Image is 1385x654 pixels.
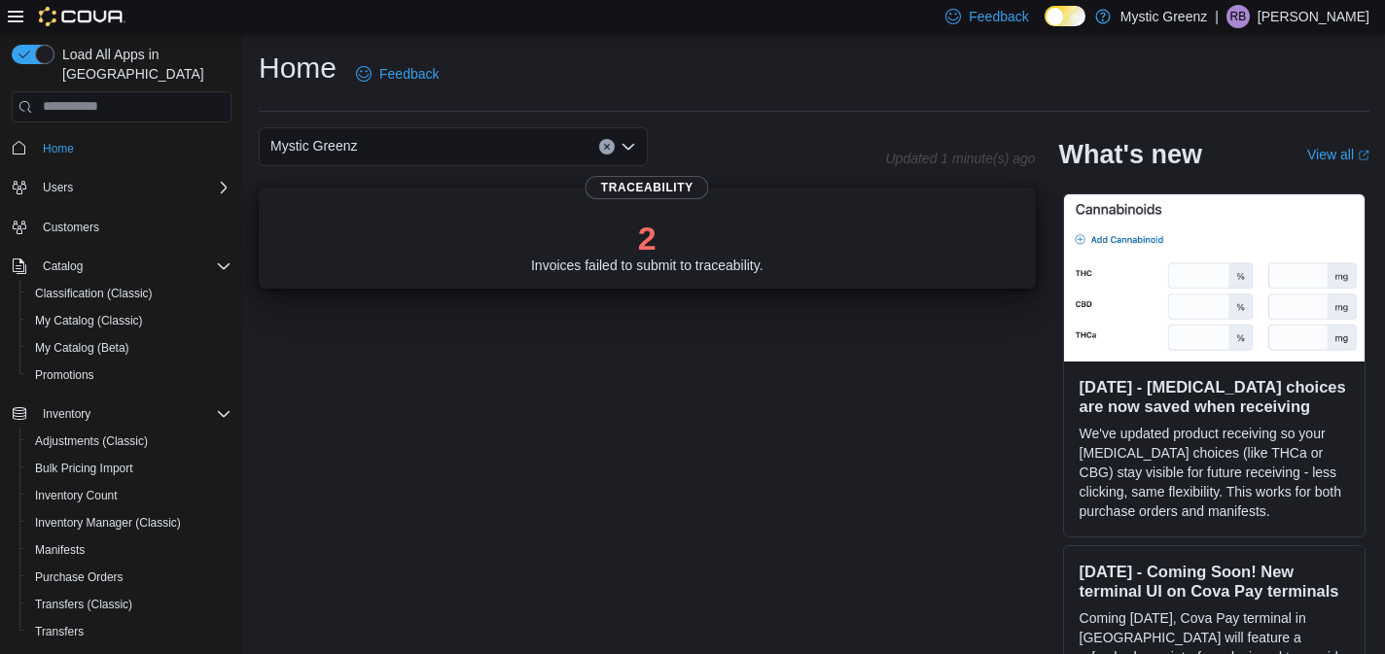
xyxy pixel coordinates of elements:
[35,402,231,426] span: Inventory
[27,336,231,360] span: My Catalog (Beta)
[35,624,84,639] span: Transfers
[4,253,239,280] button: Catalog
[19,361,239,389] button: Promotions
[35,176,231,199] span: Users
[1080,562,1349,601] h3: [DATE] - Coming Soon! New terminal UI on Cova Pay terminals
[19,280,239,307] button: Classification (Classic)
[43,406,90,422] span: Inventory
[35,286,153,301] span: Classification (Classic)
[531,219,764,258] p: 2
[35,488,118,503] span: Inventory Count
[27,538,92,562] a: Manifests
[27,538,231,562] span: Manifests
[35,136,231,160] span: Home
[621,139,636,155] button: Open list of options
[27,511,231,534] span: Inventory Manager (Classic)
[27,566,231,589] span: Purchase Orders
[19,428,239,455] button: Adjustments (Classic)
[19,482,239,509] button: Inventory Count
[27,593,231,616] span: Transfers (Classic)
[4,213,239,241] button: Customers
[4,134,239,162] button: Home
[1258,5,1369,28] p: [PERSON_NAME]
[19,564,239,591] button: Purchase Orders
[35,569,124,585] span: Purchase Orders
[1226,5,1250,28] div: Ryland BeDell
[27,566,131,589] a: Purchase Orders
[27,363,102,387] a: Promotions
[27,484,231,507] span: Inventory Count
[1215,5,1219,28] p: |
[35,340,129,356] span: My Catalog (Beta)
[19,334,239,361] button: My Catalog (Beta)
[54,45,231,84] span: Load All Apps in [GEOGRAPHIC_DATA]
[27,620,231,643] span: Transfers
[35,597,132,612] span: Transfers (Classic)
[35,433,148,449] span: Adjustments (Classic)
[35,542,85,558] span: Manifests
[35,313,143,328] span: My Catalog (Classic)
[35,255,90,278] button: Catalog
[259,49,337,87] h1: Home
[27,457,231,480] span: Bulk Pricing Import
[39,7,125,26] img: Cova
[969,7,1028,26] span: Feedback
[19,591,239,618] button: Transfers (Classic)
[27,282,231,305] span: Classification (Classic)
[27,484,125,507] a: Inventory Count
[27,430,156,453] a: Adjustments (Classic)
[19,307,239,334] button: My Catalog (Classic)
[35,515,181,531] span: Inventory Manager (Classic)
[35,176,81,199] button: Users
[35,137,82,160] a: Home
[379,64,439,84] span: Feedback
[1059,139,1202,170] h2: What's new
[27,309,151,332] a: My Catalog (Classic)
[43,220,99,235] span: Customers
[586,176,709,199] span: Traceability
[43,180,73,195] span: Users
[4,174,239,201] button: Users
[885,151,1035,166] p: Updated 1 minute(s) ago
[599,139,615,155] button: Clear input
[35,255,231,278] span: Catalog
[27,620,91,643] a: Transfers
[35,402,98,426] button: Inventory
[1307,147,1369,162] a: View allExternal link
[27,282,160,305] a: Classification (Classic)
[1230,5,1247,28] span: RB
[1358,150,1369,161] svg: External link
[35,461,133,476] span: Bulk Pricing Import
[348,54,446,93] a: Feedback
[35,367,94,383] span: Promotions
[43,141,74,156] span: Home
[531,219,764,273] div: Invoices failed to submit to traceability.
[270,134,357,157] span: Mystic Greenz
[35,215,231,239] span: Customers
[1080,424,1349,521] p: We've updated product receiving so your [MEDICAL_DATA] choices (like THCa or CBG) stay visible fo...
[27,430,231,453] span: Adjustments (Classic)
[27,457,141,480] a: Bulk Pricing Import
[35,216,107,239] a: Customers
[27,309,231,332] span: My Catalog (Classic)
[19,618,239,645] button: Transfers
[1120,5,1207,28] p: Mystic Greenz
[1045,6,1085,26] input: Dark Mode
[27,336,137,360] a: My Catalog (Beta)
[27,363,231,387] span: Promotions
[1080,377,1349,416] h3: [DATE] - [MEDICAL_DATA] choices are now saved when receiving
[43,258,83,274] span: Catalog
[4,400,239,428] button: Inventory
[19,536,239,564] button: Manifests
[27,511,189,534] a: Inventory Manager (Classic)
[27,593,140,616] a: Transfers (Classic)
[19,455,239,482] button: Bulk Pricing Import
[1045,26,1046,27] span: Dark Mode
[19,509,239,536] button: Inventory Manager (Classic)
